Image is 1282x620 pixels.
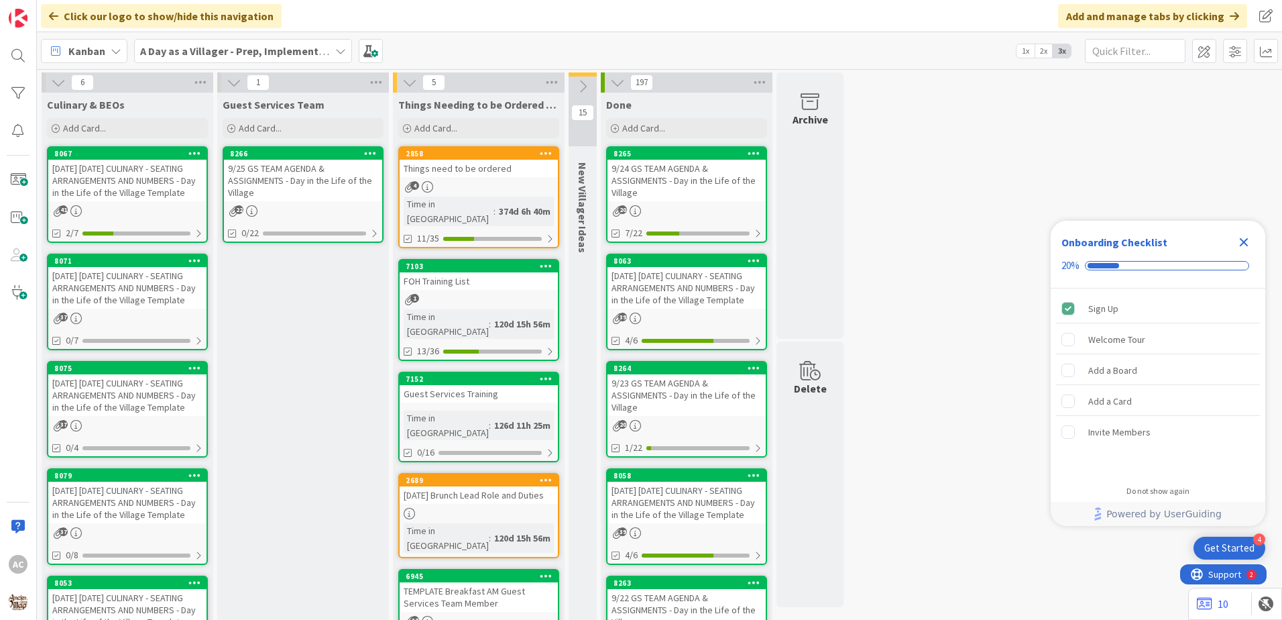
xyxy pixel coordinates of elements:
div: 8071 [54,256,207,266]
div: 8265 [614,149,766,158]
span: 6 [71,74,94,91]
div: 20% [1061,260,1080,272]
div: 2858 [400,148,558,160]
div: 8053 [54,578,207,588]
div: 8075 [54,364,207,373]
div: 8266 [224,148,382,160]
span: 20 [618,205,627,214]
div: 8063 [607,255,766,267]
div: 8067 [48,148,207,160]
div: 8264 [614,364,766,373]
div: 8075 [48,362,207,374]
div: 2689 [406,476,558,485]
div: 4 [1253,533,1265,546]
div: 8263 [607,577,766,589]
span: 37 [59,420,68,429]
div: 8058[DATE] [DATE] CULINARY - SEATING ARRANGEMENTS AND NUMBERS - Day in the Life of the Village Te... [607,470,766,523]
div: Get Started [1204,541,1255,555]
div: 7103 [400,260,558,272]
div: 8063 [614,256,766,266]
div: Click our logo to show/hide this navigation [41,4,282,28]
span: 13/36 [417,344,439,358]
span: 11/35 [417,231,439,246]
img: avatar [9,592,27,611]
a: 8079[DATE] [DATE] CULINARY - SEATING ARRANGEMENTS AND NUMBERS - Day in the Life of the Village Te... [47,468,208,565]
div: Welcome Tour [1088,331,1145,348]
div: Welcome Tour is incomplete. [1056,325,1260,354]
div: Invite Members [1088,424,1151,440]
div: 374d 6h 40m [496,204,554,219]
div: 8266 [230,149,382,158]
span: 4/6 [625,333,638,348]
span: 37 [59,527,68,536]
div: 2 [70,5,73,16]
span: 1/22 [625,441,642,455]
span: 0/16 [417,446,434,460]
span: 4/6 [625,548,638,562]
div: 2858Things need to be ordered [400,148,558,177]
div: Checklist Container [1051,221,1265,526]
a: Powered by UserGuiding [1057,502,1259,526]
span: 1x [1016,44,1035,58]
span: Add Card... [239,122,282,134]
a: 82669/25 GS TEAM AGENDA & ASSIGNMENTS - Day in the Life of the Village0/22 [223,146,384,243]
span: Add Card... [63,122,106,134]
div: TEMPLATE Breakfast AM Guest Services Team Member [400,582,558,612]
div: 6945TEMPLATE Breakfast AM Guest Services Team Member [400,570,558,612]
div: 7152Guest Services Training [400,373,558,403]
div: 8067[DATE] [DATE] CULINARY - SEATING ARRANGEMENTS AND NUMBERS - Day in the Life of the Village Te... [48,148,207,201]
a: 10 [1197,596,1228,612]
div: [DATE] [DATE] CULINARY - SEATING ARRANGEMENTS AND NUMBERS - Day in the Life of the Village Template [607,267,766,309]
a: 82659/24 GS TEAM AGENDA & ASSIGNMENTS - Day in the Life of the Village7/22 [606,146,767,243]
div: AC [9,555,27,574]
div: 7103FOH Training List [400,260,558,290]
div: Sign Up [1088,301,1118,317]
div: Add a Card [1088,393,1132,409]
div: 2689 [400,474,558,486]
span: Powered by UserGuiding [1106,506,1222,522]
span: : [493,204,496,219]
div: [DATE] [DATE] CULINARY - SEATING ARRANGEMENTS AND NUMBERS - Day in the Life of the Village Template [48,160,207,201]
div: 82669/25 GS TEAM AGENDA & ASSIGNMENTS - Day in the Life of the Village [224,148,382,201]
a: 7152Guest Services TrainingTime in [GEOGRAPHIC_DATA]:126d 11h 25m0/16 [398,372,559,462]
div: 8067 [54,149,207,158]
a: 2689[DATE] Brunch Lead Role and DutiesTime in [GEOGRAPHIC_DATA]:120d 15h 56m [398,473,559,558]
div: Guest Services Training [400,385,558,403]
span: : [489,317,491,331]
div: 8079 [54,471,207,480]
span: 0/22 [241,226,259,240]
div: [DATE] [DATE] CULINARY - SEATING ARRANGEMENTS AND NUMBERS - Day in the Life of the Village Template [48,267,207,309]
div: 8063[DATE] [DATE] CULINARY - SEATING ARRANGEMENTS AND NUMBERS - Day in the Life of the Village Te... [607,255,766,309]
input: Quick Filter... [1085,39,1185,63]
div: 7152 [400,373,558,385]
div: 9/23 GS TEAM AGENDA & ASSIGNMENTS - Day in the Life of the Village [607,374,766,416]
div: Delete [794,380,827,397]
a: 8075[DATE] [DATE] CULINARY - SEATING ARRANGEMENTS AND NUMBERS - Day in the Life of the Village Te... [47,361,208,458]
div: Onboarding Checklist [1061,234,1167,250]
span: 197 [630,74,653,91]
div: [DATE] [DATE] CULINARY - SEATING ARRANGEMENTS AND NUMBERS - Day in the Life of the Village Template [48,374,207,416]
div: Time in [GEOGRAPHIC_DATA] [404,523,489,553]
div: Checklist items [1051,289,1265,477]
div: 8079 [48,470,207,482]
div: 2689[DATE] Brunch Lead Role and Duties [400,474,558,504]
a: 82649/23 GS TEAM AGENDA & ASSIGNMENTS - Day in the Life of the Village1/22 [606,361,767,458]
div: [DATE] Brunch Lead Role and Duties [400,486,558,504]
span: 0/7 [66,333,78,348]
span: Kanban [68,43,105,59]
span: Culinary & BEOs [47,98,125,111]
div: 6945 [400,570,558,582]
div: 8053 [48,577,207,589]
span: Done [606,98,632,111]
span: Things Needing to be Ordered - PUT IN CARD, Don't make new card [398,98,559,111]
span: 2x [1035,44,1053,58]
div: Open Get Started checklist, remaining modules: 4 [1193,537,1265,560]
div: 8071 [48,255,207,267]
div: 8075[DATE] [DATE] CULINARY - SEATING ARRANGEMENTS AND NUMBERS - Day in the Life of the Village Te... [48,362,207,416]
div: Sign Up is complete. [1056,294,1260,323]
span: 3x [1053,44,1071,58]
div: 6945 [406,572,558,581]
span: 4 [410,181,419,190]
div: 120d 15h 56m [491,531,554,546]
span: 2/7 [66,226,78,240]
